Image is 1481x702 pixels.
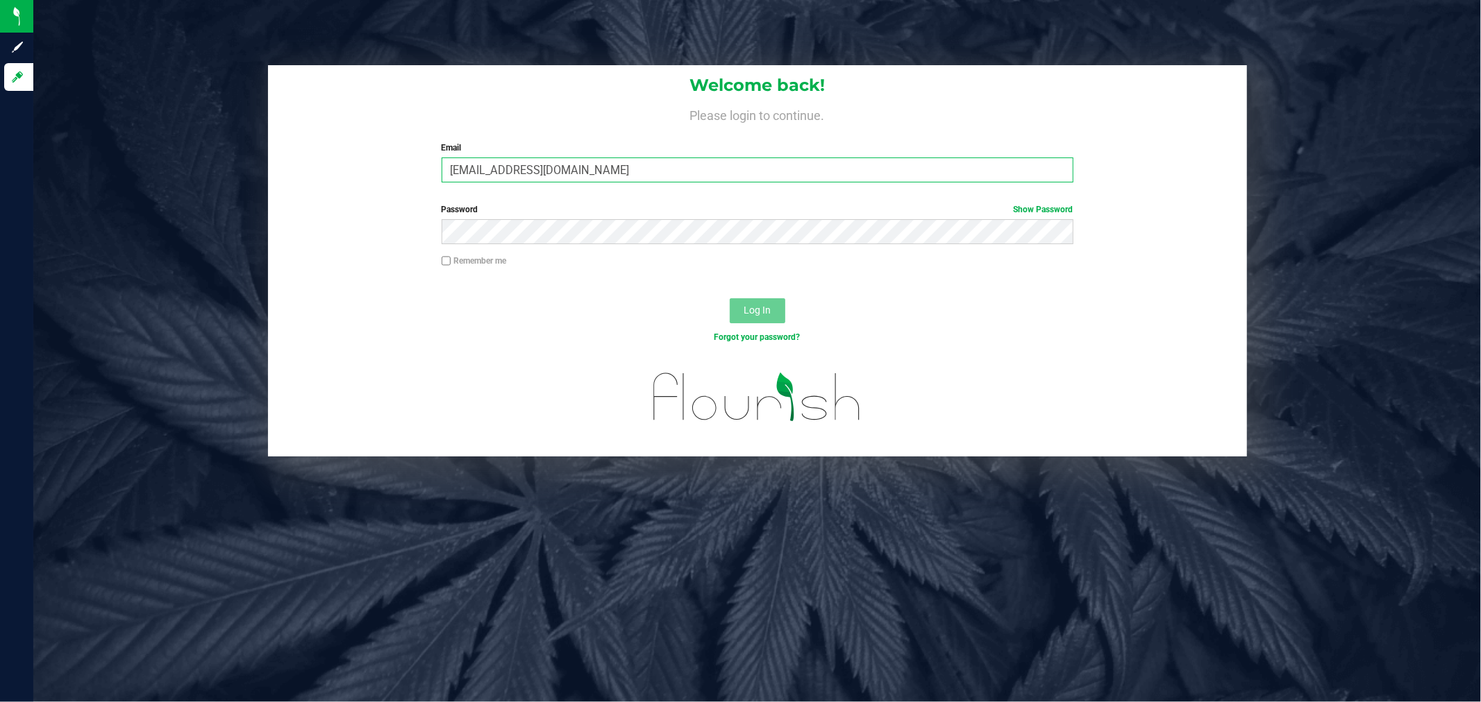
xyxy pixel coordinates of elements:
inline-svg: Sign up [10,40,24,54]
h1: Welcome back! [268,76,1247,94]
span: Password [442,205,478,214]
a: Show Password [1014,205,1073,214]
inline-svg: Log in [10,70,24,84]
h4: Please login to continue. [268,105,1247,122]
a: Forgot your password? [714,332,801,342]
label: Email [442,142,1073,154]
input: Remember me [442,256,451,266]
label: Remember me [442,255,507,267]
img: flourish_logo.svg [635,358,880,436]
button: Log In [730,298,785,323]
span: Log In [744,305,771,316]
